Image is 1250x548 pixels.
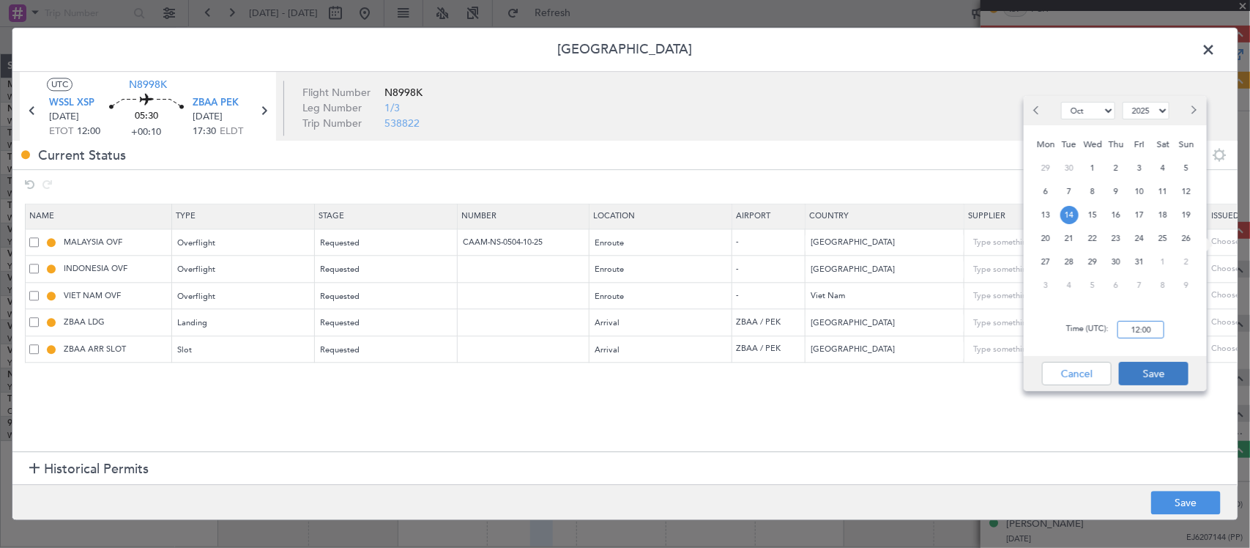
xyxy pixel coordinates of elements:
button: Cancel [1042,362,1112,385]
span: 28 [1060,253,1079,271]
div: Mon [1034,133,1057,156]
span: 30 [1107,253,1126,271]
select: Select month [1061,102,1115,119]
input: Type something... [973,312,1105,334]
span: 8 [1084,182,1102,201]
div: 30-9-2025 [1057,156,1081,179]
input: Type something... [973,232,1105,254]
span: 10 [1131,182,1149,201]
input: Type something... [973,286,1105,308]
div: 7-11-2025 [1128,273,1151,297]
span: 16 [1107,206,1126,224]
div: 29-10-2025 [1081,250,1104,273]
span: 15 [1084,206,1102,224]
span: 21 [1060,229,1079,248]
span: 6 [1037,182,1055,201]
span: 19 [1178,206,1196,224]
span: 8 [1154,276,1172,295]
div: 8-10-2025 [1081,179,1104,203]
span: 4 [1154,159,1172,177]
span: 4 [1060,276,1079,295]
span: 5 [1178,159,1196,177]
span: 27 [1037,253,1055,271]
button: Previous month [1030,99,1046,122]
span: 29 [1084,253,1102,271]
div: 4-10-2025 [1151,156,1175,179]
div: Sun [1175,133,1198,156]
span: 11 [1154,182,1172,201]
div: 5-11-2025 [1081,273,1104,297]
button: Save [1151,492,1221,515]
input: Type something... [973,259,1105,281]
input: --:-- [1117,321,1164,338]
div: 25-10-2025 [1151,226,1175,250]
span: 31 [1131,253,1149,271]
div: 24-10-2025 [1128,226,1151,250]
div: 3-11-2025 [1034,273,1057,297]
button: Save [1119,362,1188,385]
span: 17 [1131,206,1149,224]
span: 5 [1084,276,1102,295]
input: Type something... [973,339,1105,361]
div: 23-10-2025 [1104,226,1128,250]
div: 3-10-2025 [1128,156,1151,179]
span: 9 [1178,276,1196,295]
span: 23 [1107,229,1126,248]
div: 21-10-2025 [1057,226,1081,250]
div: 9-11-2025 [1175,273,1198,297]
div: 7-10-2025 [1057,179,1081,203]
span: 2 [1107,159,1126,177]
div: 11-10-2025 [1151,179,1175,203]
div: 19-10-2025 [1175,203,1198,226]
span: 9 [1107,182,1126,201]
span: 7 [1060,182,1079,201]
div: Thu [1104,133,1128,156]
span: Time (UTC): [1066,323,1109,338]
span: 1 [1084,159,1102,177]
div: 2-10-2025 [1104,156,1128,179]
div: Fri [1128,133,1151,156]
span: 25 [1154,229,1172,248]
span: 6 [1107,276,1126,295]
div: 1-10-2025 [1081,156,1104,179]
span: 18 [1154,206,1172,224]
span: 1 [1154,253,1172,271]
span: Supplier [968,210,1005,221]
div: 26-10-2025 [1175,226,1198,250]
div: Sat [1151,133,1175,156]
div: 20-10-2025 [1034,226,1057,250]
button: Next month [1185,99,1201,122]
span: 7 [1131,276,1149,295]
span: 29 [1037,159,1055,177]
div: Wed [1081,133,1104,156]
span: 24 [1131,229,1149,248]
select: Select year [1123,102,1169,119]
span: 2 [1178,253,1196,271]
span: 13 [1037,206,1055,224]
span: 3 [1131,159,1149,177]
div: 31-10-2025 [1128,250,1151,273]
div: 13-10-2025 [1034,203,1057,226]
div: 8-11-2025 [1151,273,1175,297]
div: 6-10-2025 [1034,179,1057,203]
div: Tue [1057,133,1081,156]
div: 4-11-2025 [1057,273,1081,297]
div: 27-10-2025 [1034,250,1057,273]
span: 3 [1037,276,1055,295]
span: 26 [1178,229,1196,248]
span: 30 [1060,159,1079,177]
div: 16-10-2025 [1104,203,1128,226]
span: 14 [1060,206,1079,224]
div: 29-9-2025 [1034,156,1057,179]
div: 30-10-2025 [1104,250,1128,273]
div: 18-10-2025 [1151,203,1175,226]
div: 22-10-2025 [1081,226,1104,250]
span: 20 [1037,229,1055,248]
div: 12-10-2025 [1175,179,1198,203]
div: 1-11-2025 [1151,250,1175,273]
div: 2-11-2025 [1175,250,1198,273]
div: 9-10-2025 [1104,179,1128,203]
header: [GEOGRAPHIC_DATA] [12,28,1238,72]
span: 12 [1178,182,1196,201]
div: 17-10-2025 [1128,203,1151,226]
